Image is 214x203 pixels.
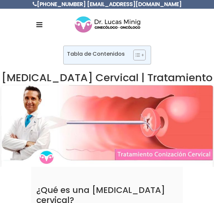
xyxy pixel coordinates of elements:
[74,15,141,34] img: Mobile Logo
[33,0,86,8] a: [PHONE_NUMBER]
[87,0,182,8] a: [EMAIL_ADDRESS][DOMAIN_NAME]
[128,49,144,61] a: Toggle Table of Content
[67,50,125,58] p: Tabla de Contenidos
